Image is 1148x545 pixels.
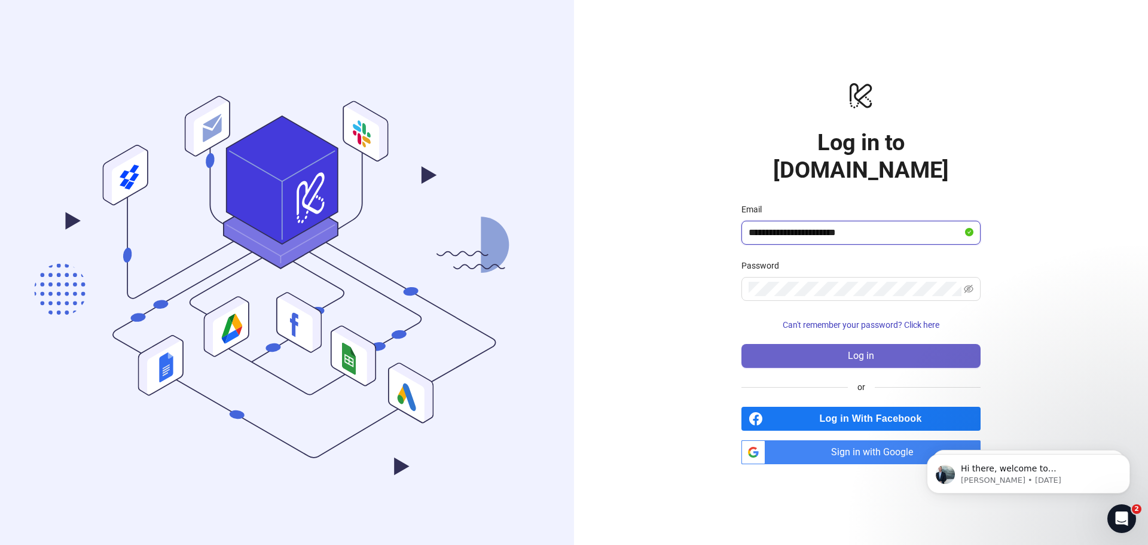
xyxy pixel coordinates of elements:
span: or [848,380,875,394]
a: Sign in with Google [741,440,981,464]
input: Email [749,226,963,240]
label: Password [741,259,787,272]
a: Can't remember your password? Click here [741,320,981,330]
a: Log in With Facebook [741,407,981,431]
span: Log in With Facebook [768,407,981,431]
input: Password [749,282,961,296]
button: Can't remember your password? Click here [741,315,981,334]
p: Message from James, sent 3d ago [52,46,206,57]
label: Email [741,203,770,216]
span: Sign in with Google [770,440,981,464]
span: Can't remember your password? Click here [783,320,939,330]
iframe: Intercom live chat [1107,504,1136,533]
span: Hi there, welcome to [DOMAIN_NAME]. I'll reach out via e-mail separately, but just wanted you to ... [52,35,206,115]
span: eye-invisible [964,284,973,294]
h1: Log in to [DOMAIN_NAME] [741,129,981,184]
span: Log in [848,351,874,361]
span: 2 [1132,504,1141,514]
button: Log in [741,344,981,368]
iframe: Intercom notifications message [909,429,1148,513]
